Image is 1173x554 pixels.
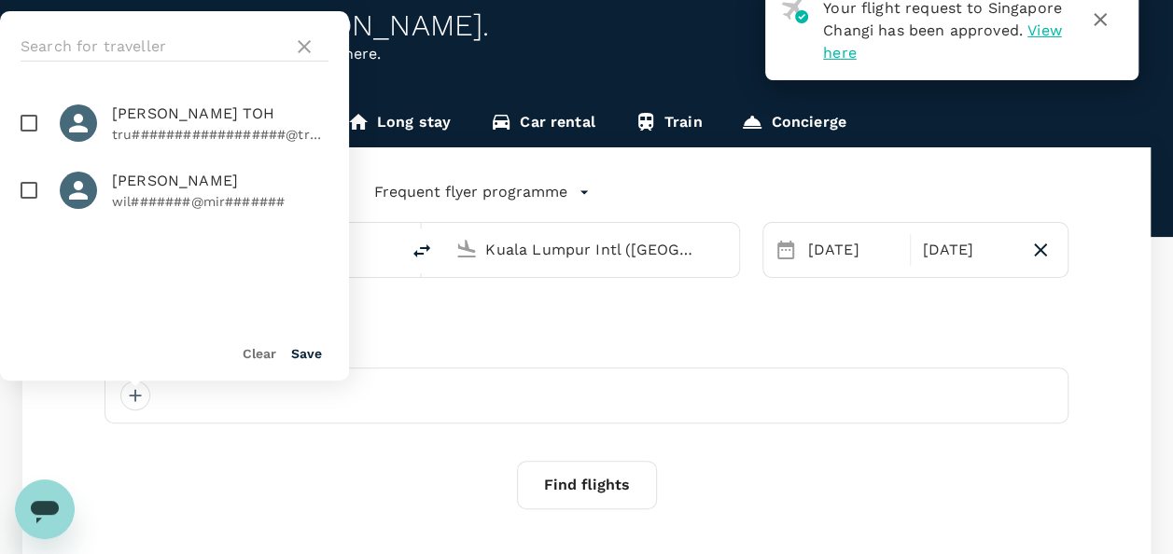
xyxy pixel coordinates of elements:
div: [DATE] [801,231,907,269]
div: Welcome back , [PERSON_NAME] . [22,8,1151,43]
p: tru##################@tru####### [112,125,328,144]
button: Save [291,346,322,361]
button: Open [386,247,390,251]
div: Travellers [105,338,1068,360]
a: Concierge [721,103,865,147]
input: Going to [485,235,699,264]
button: Find flights [517,461,657,509]
a: Car rental [470,103,615,147]
span: [PERSON_NAME] [112,170,328,192]
iframe: Button to launch messaging window [15,479,75,539]
button: Frequent flyer programme [374,181,590,203]
a: Long stay [328,103,470,147]
p: Planning a business trip? Get started from here. [22,43,1151,65]
button: delete [399,229,444,273]
div: [DATE] [915,231,1021,269]
p: Frequent flyer programme [374,181,567,203]
input: Search for traveller [21,32,286,62]
p: wil#######@mir####### [112,192,328,211]
a: Train [615,103,722,147]
button: Clear [243,346,276,361]
span: [PERSON_NAME] TOH [112,103,328,125]
button: Open [726,247,730,251]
